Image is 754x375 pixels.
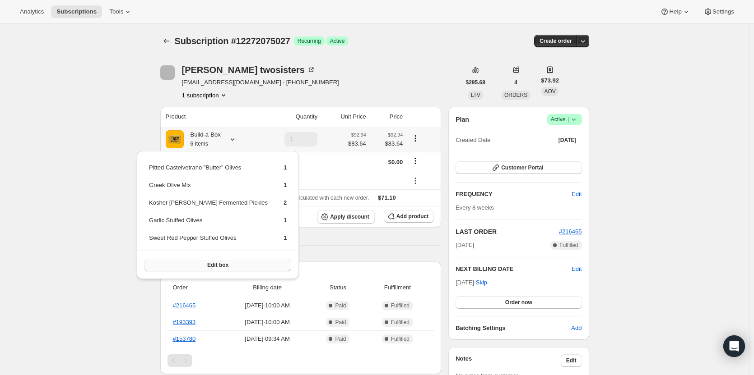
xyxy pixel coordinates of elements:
[367,283,429,292] span: Fulfillment
[149,215,268,232] td: Garlic Stuffed Olives
[56,8,97,15] span: Subscriptions
[182,91,228,100] button: Product actions
[514,79,517,86] span: 4
[456,324,571,333] h6: Batching Settings
[456,227,559,236] h2: LAST ORDER
[284,199,287,206] span: 2
[149,163,268,179] td: Pitted Castelvetrano "Butter" Olives
[559,242,578,249] span: Fulfilled
[566,321,587,335] button: Add
[466,79,485,86] span: $295.68
[456,204,494,211] span: Every 8 weeks
[168,278,223,297] th: Order
[388,132,403,137] small: $92.94
[712,8,734,15] span: Settings
[559,227,582,236] button: #216465
[320,107,369,127] th: Unit Price
[391,319,410,326] span: Fulfilled
[504,92,527,98] span: ORDERS
[561,354,582,367] button: Edit
[456,279,487,286] span: [DATE] ·
[501,164,543,171] span: Customer Portal
[372,139,403,148] span: $83.64
[175,36,290,46] span: Subscription #12272075027
[456,136,490,145] span: Created Date
[351,132,366,137] small: $92.94
[160,107,260,127] th: Product
[571,324,582,333] span: Add
[655,5,696,18] button: Help
[335,335,346,343] span: Paid
[315,283,361,292] span: Status
[14,5,49,18] button: Analytics
[160,65,175,80] span: rowan twosisters
[669,8,681,15] span: Help
[260,107,320,127] th: Quantity
[572,265,582,274] button: Edit
[461,76,491,89] button: $295.68
[698,5,740,18] button: Settings
[284,182,287,188] span: 1
[505,299,532,306] span: Order now
[330,37,345,45] span: Active
[298,37,321,45] span: Recurring
[173,302,196,309] a: #216465
[284,217,287,224] span: 1
[369,107,406,127] th: Price
[173,335,196,342] a: #153780
[456,161,582,174] button: Customer Portal
[149,198,268,215] td: Kosher [PERSON_NAME] Fermented Pickles
[566,357,577,364] span: Edit
[166,130,184,148] img: product img
[553,134,582,146] button: [DATE]
[408,133,423,143] button: Product actions
[566,187,587,201] button: Edit
[378,194,396,201] span: $71.10
[388,159,403,165] span: $0.00
[391,335,410,343] span: Fulfilled
[471,92,480,98] span: LTV
[144,259,291,271] button: Edit box
[544,88,555,95] span: AOV
[476,278,487,287] span: Skip
[541,76,559,85] span: $73.92
[540,37,572,45] span: Create order
[456,354,561,367] h3: Notes
[225,334,310,343] span: [DATE] · 09:34 AM
[173,319,196,325] a: #193393
[348,139,366,148] span: $83.64
[384,210,434,223] button: Add product
[335,319,346,326] span: Paid
[225,283,310,292] span: Billing date
[559,228,582,235] a: #216465
[456,190,572,199] h2: FREQUENCY
[284,234,287,241] span: 1
[534,35,577,47] button: Create order
[391,302,410,309] span: Fulfilled
[330,213,369,220] span: Apply discount
[335,302,346,309] span: Paid
[551,115,578,124] span: Active
[20,8,44,15] span: Analytics
[182,78,339,87] span: [EMAIL_ADDRESS][DOMAIN_NAME] · [PHONE_NUMBER]
[149,233,268,250] td: Sweet Red Pepper Stuffed Olives
[104,5,138,18] button: Tools
[225,301,310,310] span: [DATE] · 10:00 AM
[149,180,268,197] td: Greek Olive Mix
[317,210,375,224] button: Apply discount
[207,261,228,269] span: Edit box
[572,190,582,199] span: Edit
[109,8,123,15] span: Tools
[168,354,434,367] nav: Pagination
[396,213,428,220] span: Add product
[160,35,173,47] button: Subscriptions
[456,241,474,250] span: [DATE]
[191,141,208,147] small: 6 Items
[559,137,577,144] span: [DATE]
[509,76,523,89] button: 4
[456,265,572,274] h2: NEXT BILLING DATE
[408,156,423,166] button: Shipping actions
[225,318,310,327] span: [DATE] · 10:00 AM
